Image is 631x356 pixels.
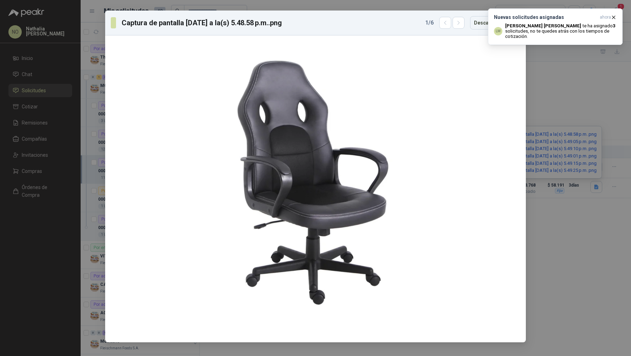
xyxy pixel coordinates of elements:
[613,23,616,28] b: 3
[494,14,597,20] h3: Nuevas solicitudes asignadas
[425,19,434,27] span: 1 / 6
[470,16,509,29] button: Descargar
[505,23,617,39] p: te ha asignado solicitudes , no te quedes atrás con los tiempos de cotización.
[505,23,581,28] b: [PERSON_NAME] [PERSON_NAME]
[494,27,502,35] div: LM
[488,8,623,45] button: Nuevas solicitudes asignadasahora LM[PERSON_NAME] [PERSON_NAME] te ha asignado3 solicitudes, no t...
[122,18,282,28] h3: Captura de pantalla [DATE] a la(s) 5.48.58 p.m..png
[600,14,611,20] span: ahora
